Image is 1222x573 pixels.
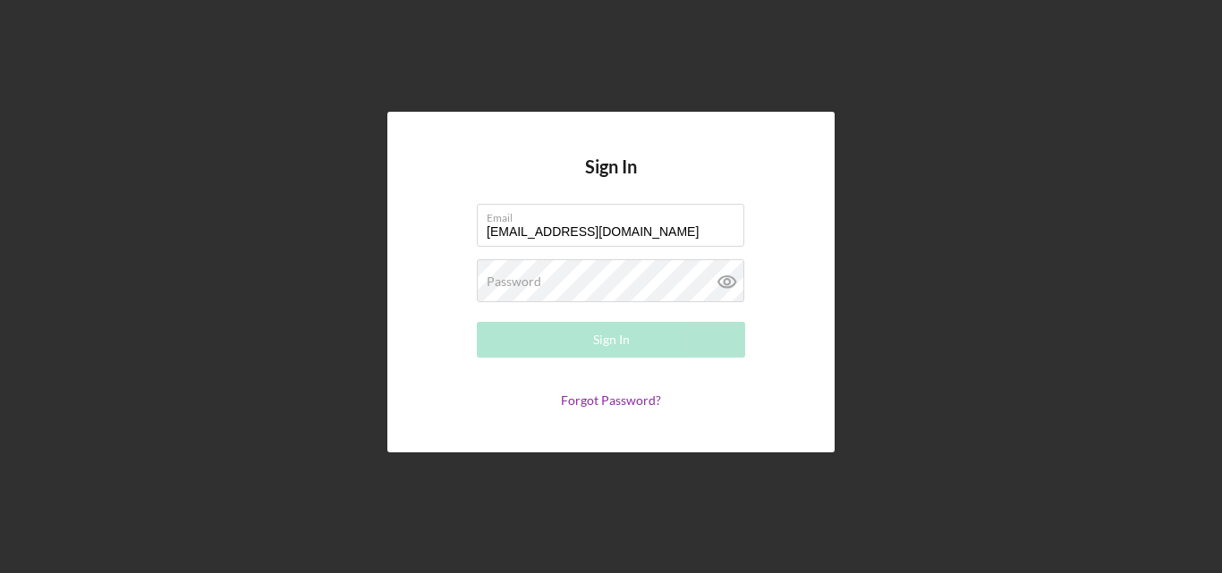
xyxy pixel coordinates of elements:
a: Forgot Password? [561,392,661,408]
label: Email [487,205,744,224]
label: Password [487,274,541,289]
div: Sign In [593,322,630,358]
button: Sign In [477,322,745,358]
h4: Sign In [585,156,637,204]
